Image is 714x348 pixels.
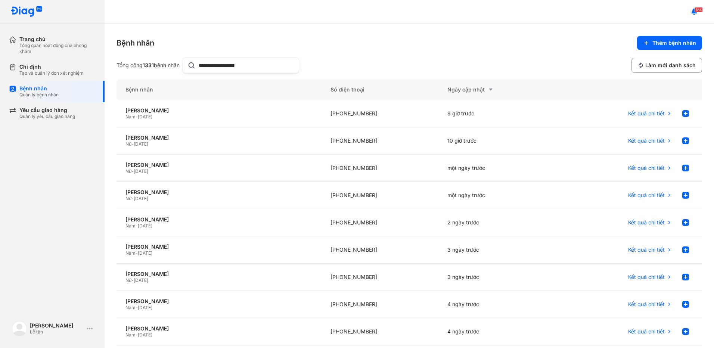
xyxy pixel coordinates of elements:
div: 2 ngày trước [438,209,556,236]
div: Trang chủ [19,36,96,43]
span: Nữ [125,141,131,147]
div: Yêu cầu giao hàng [19,107,75,114]
div: Tổng cộng bệnh nhân [117,62,180,69]
div: [PERSON_NAME] [125,107,313,114]
span: - [136,332,138,338]
button: Làm mới danh sách [631,58,702,73]
div: Ngày cập nhật [447,85,547,94]
span: Nữ [125,277,131,283]
span: [DATE] [138,332,152,338]
div: [PERSON_NAME] [125,243,313,250]
span: - [131,168,134,174]
span: Kết quả chi tiết [628,219,665,226]
span: Thêm bệnh nhân [652,40,696,46]
div: [PHONE_NUMBER] [322,155,439,182]
img: logo [10,6,43,18]
span: [DATE] [134,277,148,283]
div: 4 ngày trước [438,318,556,345]
div: [PHONE_NUMBER] [322,264,439,291]
span: Kết quả chi tiết [628,137,665,144]
span: Kết quả chi tiết [628,110,665,117]
span: Nữ [125,196,131,201]
span: 184 [695,7,703,12]
span: [DATE] [134,196,148,201]
span: Nam [125,332,136,338]
span: - [131,277,134,283]
span: Nam [125,223,136,229]
span: Nữ [125,168,131,174]
div: [PERSON_NAME] [125,298,313,305]
div: Số điện thoại [322,79,439,100]
span: Nam [125,305,136,310]
div: [PERSON_NAME] [125,325,313,332]
div: Bệnh nhân [19,85,59,92]
span: Nam [125,250,136,256]
div: một ngày trước [438,182,556,209]
div: [PERSON_NAME] [125,134,313,141]
div: [PHONE_NUMBER] [322,318,439,345]
span: [DATE] [134,168,148,174]
div: [PERSON_NAME] [125,162,313,168]
span: - [131,141,134,147]
div: 3 ngày trước [438,264,556,291]
div: [PHONE_NUMBER] [322,127,439,155]
div: [PHONE_NUMBER] [322,209,439,236]
div: Bệnh nhân [117,79,322,100]
button: Thêm bệnh nhân [637,36,702,50]
div: [PERSON_NAME] [125,216,313,223]
span: [DATE] [138,250,152,256]
span: [DATE] [134,141,148,147]
div: 3 ngày trước [438,236,556,264]
div: một ngày trước [438,155,556,182]
div: Bệnh nhân [117,38,154,48]
div: [PERSON_NAME] [125,271,313,277]
span: - [136,114,138,119]
div: Quản lý yêu cầu giao hàng [19,114,75,119]
div: 9 giờ trước [438,100,556,127]
span: Kết quả chi tiết [628,274,665,280]
div: [PHONE_NUMBER] [322,236,439,264]
div: 4 ngày trước [438,291,556,318]
span: Làm mới danh sách [645,62,696,69]
div: Tổng quan hoạt động của phòng khám [19,43,96,55]
div: 10 giờ trước [438,127,556,155]
div: Tạo và quản lý đơn xét nghiệm [19,70,84,76]
span: Kết quả chi tiết [628,301,665,308]
span: - [136,305,138,310]
span: [DATE] [138,223,152,229]
span: Kết quả chi tiết [628,192,665,199]
div: Lễ tân [30,329,84,335]
span: - [136,250,138,256]
div: [PHONE_NUMBER] [322,100,439,127]
div: [PERSON_NAME] [125,189,313,196]
img: logo [12,321,27,336]
span: - [131,196,134,201]
span: [DATE] [138,305,152,310]
span: Nam [125,114,136,119]
div: Chỉ định [19,63,84,70]
span: Kết quả chi tiết [628,328,665,335]
span: Kết quả chi tiết [628,165,665,171]
span: [DATE] [138,114,152,119]
span: - [136,223,138,229]
span: 1331 [143,62,154,68]
div: [PERSON_NAME] [30,322,84,329]
div: [PHONE_NUMBER] [322,182,439,209]
div: [PHONE_NUMBER] [322,291,439,318]
span: Kết quả chi tiết [628,246,665,253]
div: Quản lý bệnh nhân [19,92,59,98]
